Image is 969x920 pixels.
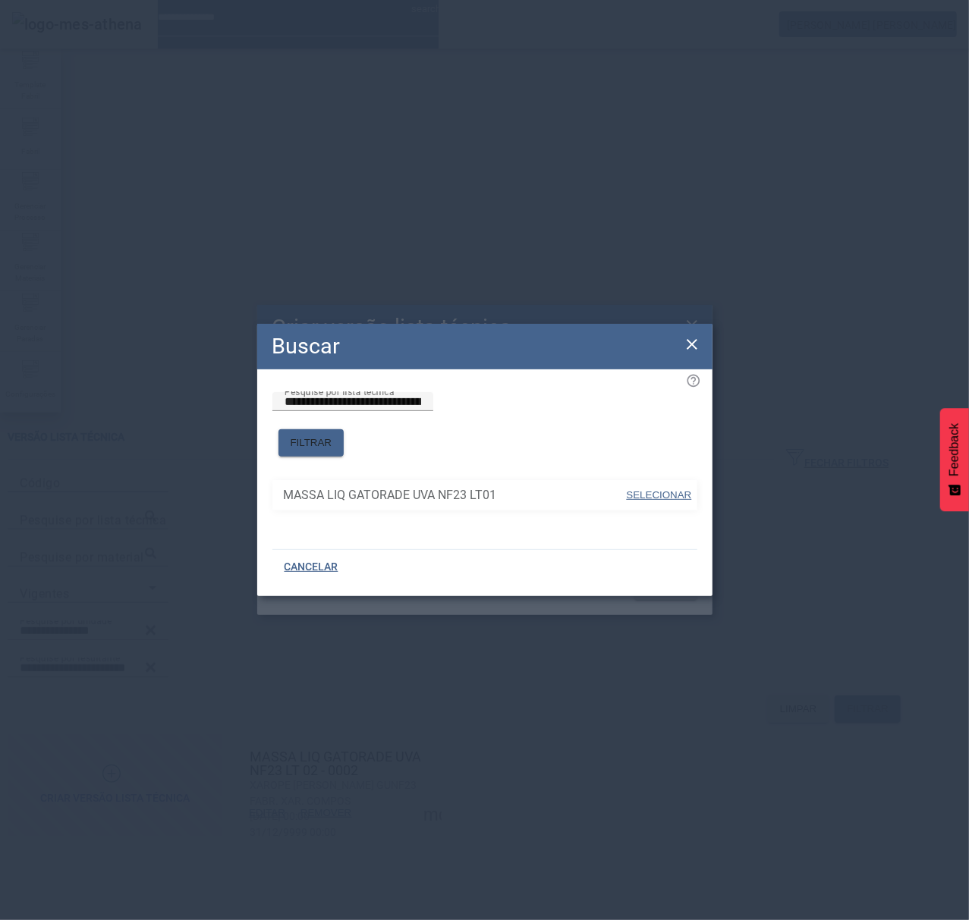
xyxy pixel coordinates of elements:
button: FILTRAR [278,429,344,457]
mat-label: Pesquise por lista técnica [285,386,395,397]
button: SELECIONAR [625,482,693,509]
span: SELECIONAR [627,489,692,501]
button: CANCELAR [272,554,351,581]
span: MASSA LIQ GATORADE UVA NF23 LT01 [284,486,625,504]
span: Feedback [948,423,961,476]
h2: Buscar [272,330,341,363]
button: Feedback - Mostrar pesquisa [940,408,969,511]
span: CANCELAR [285,560,338,575]
span: FILTRAR [291,435,332,451]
